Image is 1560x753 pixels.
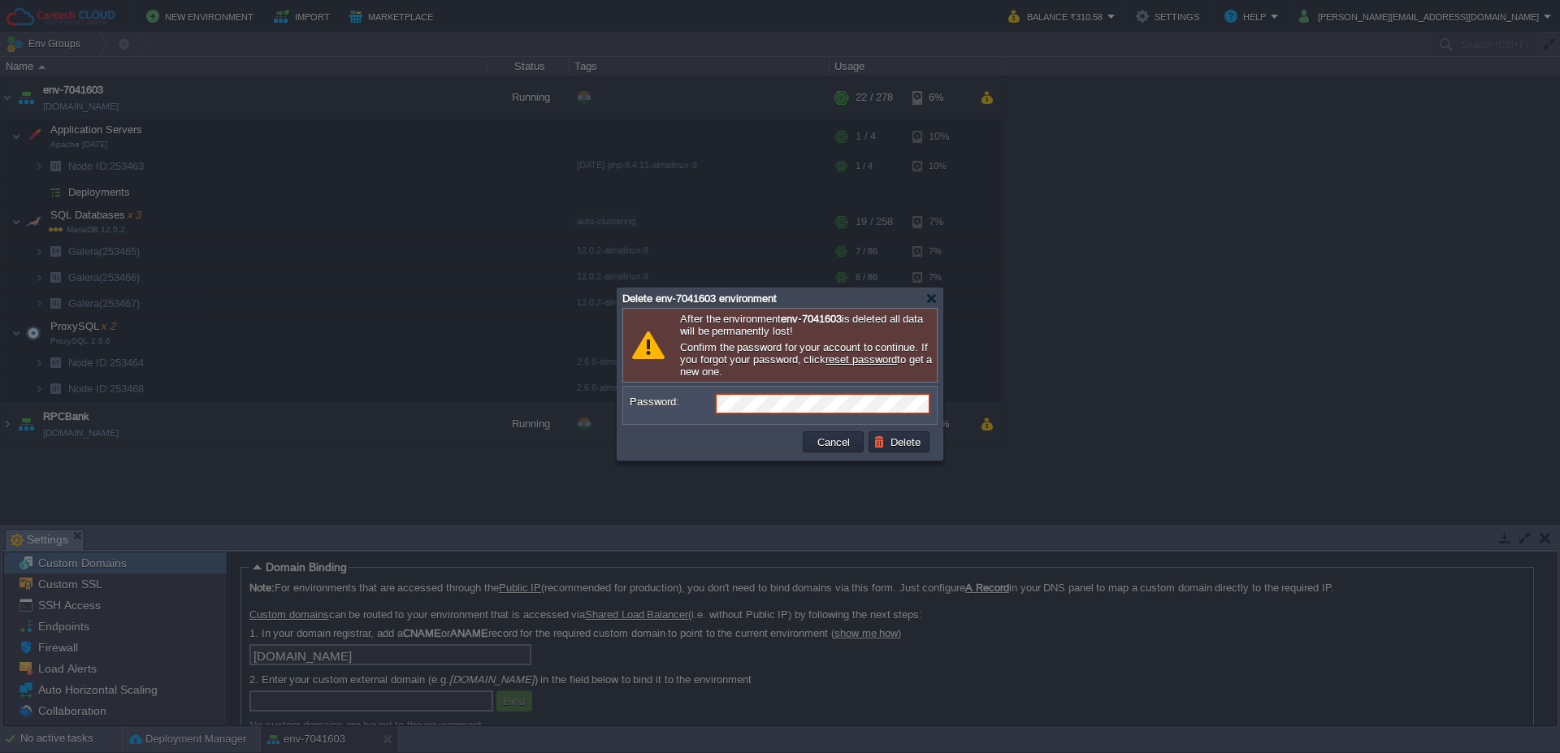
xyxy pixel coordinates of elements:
[812,435,855,449] button: Cancel
[825,353,897,366] a: reset password
[873,435,925,449] button: Delete
[622,292,777,305] span: Delete env-7041603 environment
[680,313,933,337] p: After the environment is deleted all data will be permanently lost!
[781,313,841,325] b: env-7041603
[680,341,933,378] p: Confirm the password for your account to continue. If you forgot your password, click to get a ne...
[630,393,713,410] label: Password:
